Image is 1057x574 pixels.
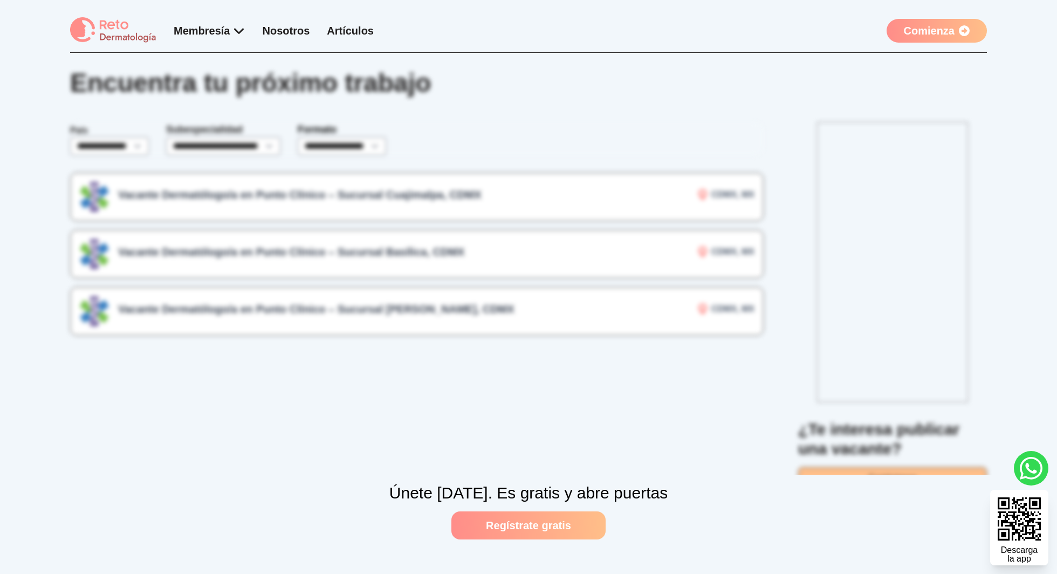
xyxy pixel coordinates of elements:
a: Nosotros [263,25,310,37]
a: Comienza [887,19,987,43]
a: Regístrate gratis [451,511,606,539]
a: whatsapp button [1014,451,1048,486]
a: Artículos [327,25,374,37]
img: logo Reto dermatología [70,17,156,44]
div: Membresía [174,23,245,38]
div: Descarga la app [1001,546,1038,563]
